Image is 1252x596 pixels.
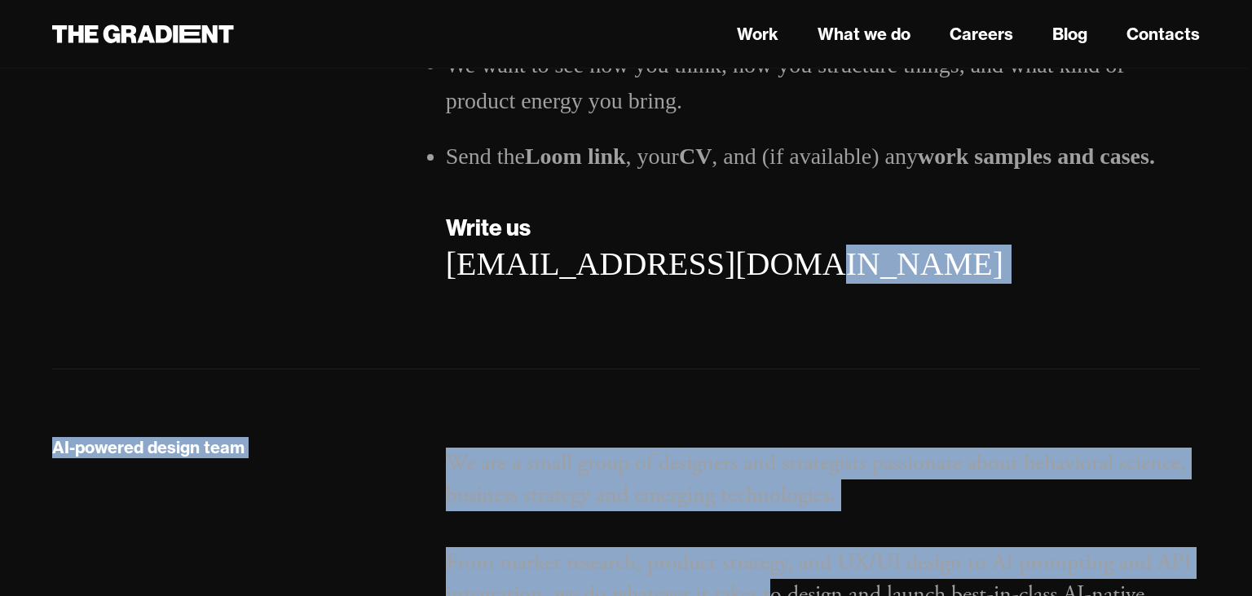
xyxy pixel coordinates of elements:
[950,22,1013,46] a: Careers
[446,139,1200,174] li: Send the , your , and (if available) any
[446,213,531,241] strong: Write us
[1052,22,1087,46] a: Blog
[52,437,245,457] strong: AI-powered design team
[446,245,1003,282] a: [EMAIL_ADDRESS][DOMAIN_NAME]
[446,448,1200,511] p: We are a small group of designers and strategists passionate about behavioral science, business s...
[818,22,910,46] a: What we do
[737,22,778,46] a: Work
[679,143,712,169] strong: CV
[525,143,626,169] strong: Loom link
[446,47,1200,119] li: We want to see how you think, how you structure things, and what kind of product energy you bring.
[918,143,1155,169] strong: work samples and cases.
[1126,22,1200,46] a: Contacts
